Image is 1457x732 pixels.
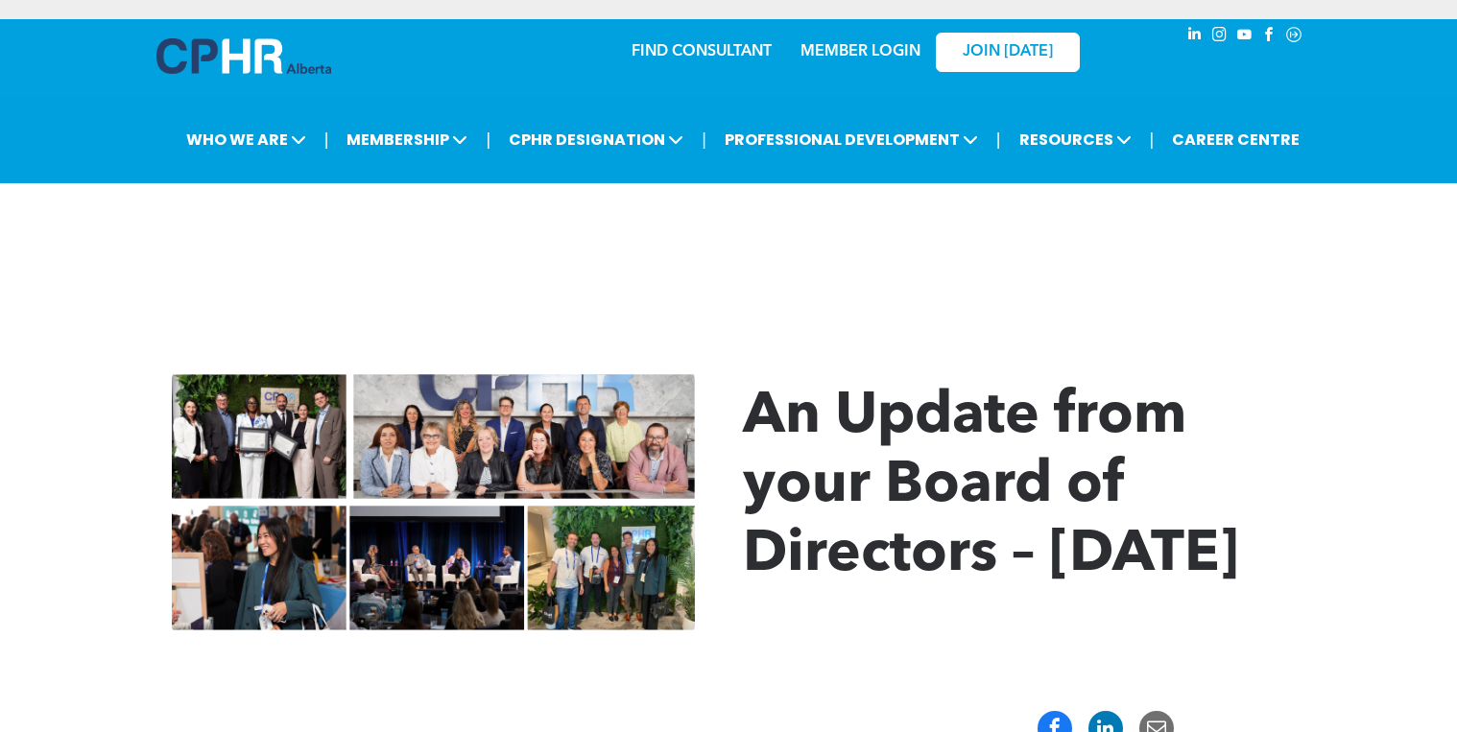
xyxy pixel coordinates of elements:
[996,120,1001,159] li: |
[1166,122,1305,157] a: CAREER CENTRE
[1233,24,1254,50] a: youtube
[180,122,312,157] span: WHO WE ARE
[1150,120,1155,159] li: |
[702,120,706,159] li: |
[1014,122,1137,157] span: RESOURCES
[963,43,1053,61] span: JOIN [DATE]
[632,44,772,59] a: FIND CONSULTANT
[1283,24,1304,50] a: Social network
[324,120,329,159] li: |
[1183,24,1205,50] a: linkedin
[800,44,920,59] a: MEMBER LOGIN
[719,122,984,157] span: PROFESSIONAL DEVELOPMENT
[341,122,473,157] span: MEMBERSHIP
[1258,24,1279,50] a: facebook
[936,33,1080,72] a: JOIN [DATE]
[156,38,331,74] img: A blue and white logo for cp alberta
[503,122,689,157] span: CPHR DESIGNATION
[486,120,490,159] li: |
[743,389,1239,584] span: An Update from your Board of Directors – [DATE]
[1208,24,1230,50] a: instagram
